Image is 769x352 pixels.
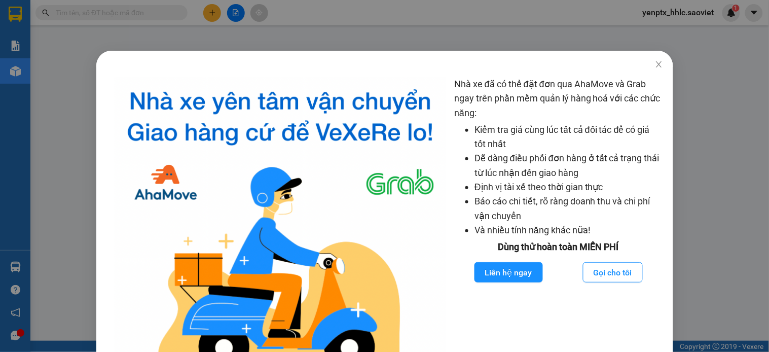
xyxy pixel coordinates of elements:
button: Liên hệ ngay [474,262,542,283]
li: Dễ dàng điều phối đơn hàng ở tất cả trạng thái từ lúc nhận đến giao hàng [474,151,663,180]
span: Gọi cho tôi [594,266,632,279]
div: Dùng thử hoàn toàn MIỄN PHÍ [454,240,663,254]
li: Kiểm tra giá cùng lúc tất cả đối tác để có giá tốt nhất [474,123,663,152]
span: Liên hệ ngay [485,266,532,279]
li: Định vị tài xế theo thời gian thực [474,180,663,194]
span: close [654,60,663,68]
button: Close [644,51,673,79]
li: Và nhiều tính năng khác nữa! [474,223,663,237]
button: Gọi cho tôi [583,262,643,283]
li: Báo cáo chi tiết, rõ ràng doanh thu và chi phí vận chuyển [474,194,663,223]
